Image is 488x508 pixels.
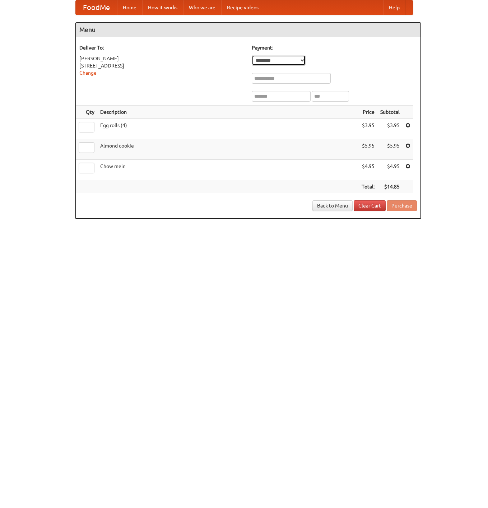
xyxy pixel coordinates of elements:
a: Help [383,0,405,15]
a: Recipe videos [221,0,264,15]
h4: Menu [76,23,420,37]
a: How it works [142,0,183,15]
td: $3.95 [359,119,377,139]
td: $4.95 [359,160,377,180]
h5: Deliver To: [79,44,245,51]
a: Back to Menu [312,200,353,211]
div: [PERSON_NAME] [79,55,245,62]
a: Change [79,70,97,76]
th: Description [97,106,359,119]
a: Home [117,0,142,15]
th: Price [359,106,377,119]
h5: Payment: [252,44,417,51]
th: $14.85 [377,180,403,194]
td: $5.95 [359,139,377,160]
th: Qty [76,106,97,119]
td: $4.95 [377,160,403,180]
td: Chow mein [97,160,359,180]
button: Purchase [387,200,417,211]
td: $3.95 [377,119,403,139]
th: Total: [359,180,377,194]
td: Almond cookie [97,139,359,160]
a: Clear Cart [354,200,386,211]
th: Subtotal [377,106,403,119]
td: $5.95 [377,139,403,160]
div: [STREET_ADDRESS] [79,62,245,69]
a: Who we are [183,0,221,15]
a: FoodMe [76,0,117,15]
td: Egg rolls (4) [97,119,359,139]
